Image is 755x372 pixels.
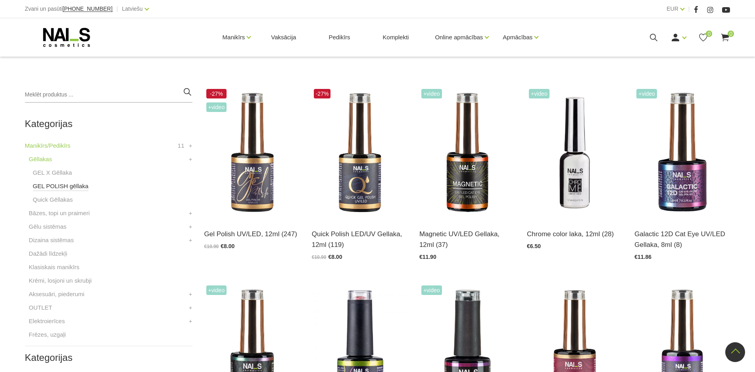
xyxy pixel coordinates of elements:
span: -27% [314,89,331,98]
span: | [117,4,118,14]
span: | [688,4,690,14]
span: €6.50 [527,243,541,249]
a: GEL X Gēllaka [33,168,72,177]
a: Quick Gēllakas [33,195,73,204]
span: +Video [636,89,657,98]
a: Gel Polish UV/LED, 12ml (247) [204,229,300,239]
a: Frēzes, uzgaļi [29,330,66,339]
span: €10.90 [204,244,219,249]
span: +Video [421,285,442,295]
h2: Kategorijas [25,353,192,363]
a: Magnetic UV/LED Gellaka, 12ml (37) [419,229,515,250]
input: Meklēt produktus ... [25,87,192,103]
a: + [189,154,192,164]
a: OUTLET [29,303,52,312]
span: +Video [529,89,549,98]
a: Galactic 12D Cat Eye UV/LED Gellaka, 8ml (8) [634,229,730,250]
a: Vaksācija [265,18,302,56]
a: + [189,235,192,245]
a: Online apmācības [435,21,483,53]
span: €11.90 [419,254,436,260]
a: EUR [667,4,678,13]
a: Apmācības [503,21,532,53]
a: Elektroierīces [29,316,65,326]
a: 0 [698,33,708,42]
span: 11 [178,141,184,150]
a: Bāzes, topi un praimeri [29,208,90,218]
a: Krēmi, losjoni un skrubji [29,276,92,285]
a: Dažādi līdzekļi [29,249,67,258]
a: Manikīrs/Pedikīrs [25,141,71,150]
a: + [189,222,192,231]
span: +Video [421,89,442,98]
a: Gēlu sistēmas [29,222,67,231]
a: + [189,289,192,299]
a: + [189,141,192,150]
a: 0 [720,33,730,42]
a: Pedikīrs [322,18,356,56]
img: Ilgnoturīga, intensīvi pigmentēta gellaka. Viegli klājas, lieliski žūst, nesaraujas, neatkāpjas n... [204,87,300,219]
span: +Video [206,285,227,295]
img: Ātri, ērti un vienkārši!Intensīvi pigmentēta gellaka, kas perfekti klājas arī vienā slānī, tādā v... [312,87,407,219]
span: €8.00 [328,254,342,260]
a: + [189,208,192,218]
a: Aksesuāri, piederumi [29,289,85,299]
span: +Video [206,102,227,112]
a: Manikīrs [223,21,245,53]
a: Gēllakas [29,154,52,164]
a: Komplekti [377,18,415,56]
a: GEL POLISH gēllaka [33,181,88,191]
span: €8.00 [221,243,234,249]
img: Paredzēta hromēta jeb spoguļspīduma efekta veidošanai uz pilnas naga plātnes vai atsevišķiem diza... [527,87,622,219]
span: -27% [206,89,227,98]
a: + [189,316,192,326]
img: Ilgnoturīga gellaka, kas sastāv no metāla mikrodaļiņām, kuras īpaša magnēta ietekmē var pārvērst ... [419,87,515,219]
a: Latviešu [122,4,142,13]
div: Zvani un pasūti [25,4,113,14]
span: 0 [706,31,712,37]
a: + [189,303,192,312]
a: Quick Polish LED/UV Gellaka, 12ml (119) [312,229,407,250]
h2: Kategorijas [25,119,192,129]
span: 0 [728,31,734,37]
img: Daudzdimensionāla magnētiskā gellaka, kas satur smalkas, atstarojošas hroma daļiņas. Ar īpaša mag... [634,87,730,219]
a: Chrome color laka, 12ml (28) [527,229,622,239]
span: €10.90 [312,254,327,260]
a: Klasiskais manikīrs [29,262,80,272]
a: Dizaina sistēmas [29,235,74,245]
span: €11.86 [634,254,651,260]
a: [PHONE_NUMBER] [63,6,113,12]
